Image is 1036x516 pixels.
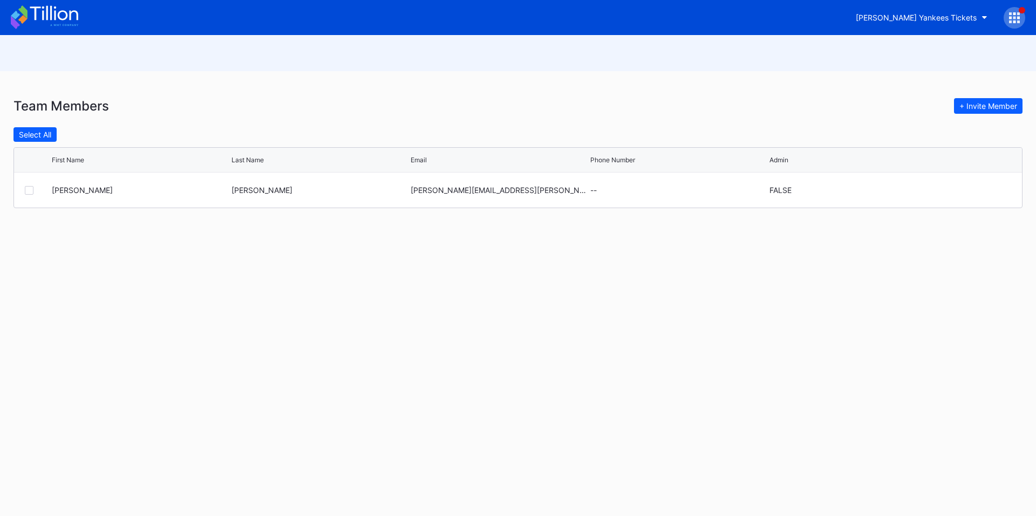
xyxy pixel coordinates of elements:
[52,185,229,195] div: [PERSON_NAME]
[13,98,109,114] div: Team Members
[411,185,588,195] div: [PERSON_NAME][EMAIL_ADDRESS][PERSON_NAME][DOMAIN_NAME]
[19,130,51,139] div: Select All
[954,98,1023,114] button: + Invite Member
[856,13,977,22] div: [PERSON_NAME] Yankees Tickets
[52,156,84,164] div: First Name
[769,185,792,195] div: FALSE
[590,156,635,164] div: Phone Number
[411,156,427,164] div: Email
[848,8,996,27] button: [PERSON_NAME] Yankees Tickets
[590,185,767,195] div: --
[13,127,57,142] button: Select All
[959,101,1017,111] div: + Invite Member
[769,156,788,164] div: Admin
[231,156,264,164] div: Last Name
[231,185,408,195] div: [PERSON_NAME]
